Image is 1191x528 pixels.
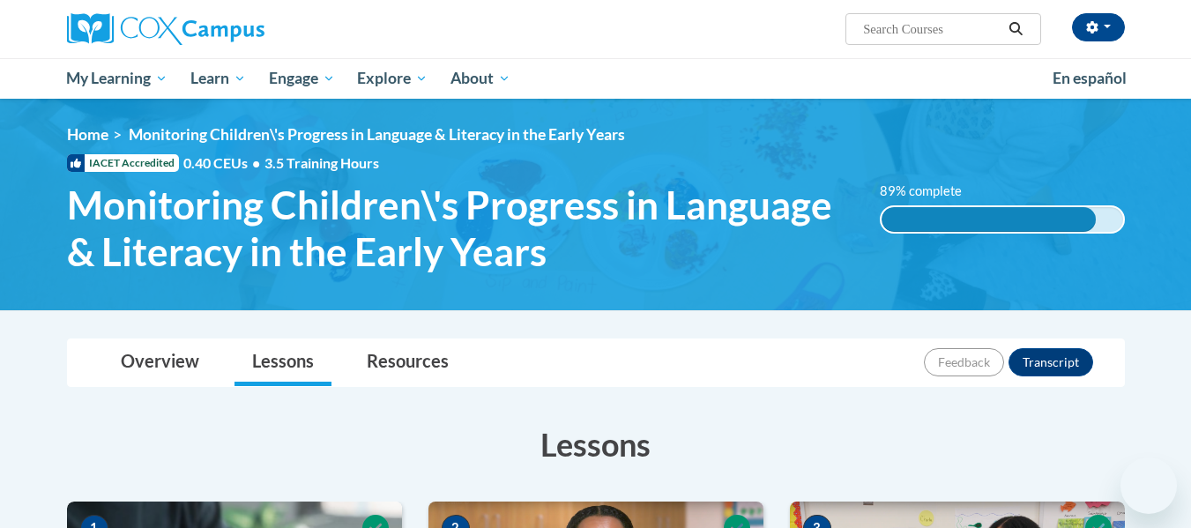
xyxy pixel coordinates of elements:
[1041,60,1138,97] a: En español
[439,58,522,99] a: About
[67,13,402,45] a: Cox Campus
[880,182,981,201] label: 89% complete
[103,339,217,386] a: Overview
[129,125,625,144] span: Monitoring Children\'s Progress in Language & Literacy in the Early Years
[264,154,379,171] span: 3.5 Training Hours
[234,339,331,386] a: Lessons
[924,348,1004,376] button: Feedback
[179,58,257,99] a: Learn
[190,68,246,89] span: Learn
[882,207,1096,232] div: 89% complete
[183,153,264,173] span: 0.40 CEUs
[67,182,854,275] span: Monitoring Children\'s Progress in Language & Literacy in the Early Years
[1053,69,1127,87] span: En español
[67,125,108,144] a: Home
[252,154,260,171] span: •
[861,19,1002,40] input: Search Courses
[346,58,439,99] a: Explore
[269,68,335,89] span: Engage
[56,58,180,99] a: My Learning
[450,68,510,89] span: About
[1009,348,1093,376] button: Transcript
[41,58,1151,99] div: Main menu
[67,154,179,172] span: IACET Accredited
[357,68,428,89] span: Explore
[1072,13,1125,41] button: Account Settings
[67,422,1125,466] h3: Lessons
[67,13,264,45] img: Cox Campus
[66,68,167,89] span: My Learning
[349,339,466,386] a: Resources
[1120,457,1177,514] iframe: Button to launch messaging window
[1002,19,1029,40] button: Search
[257,58,346,99] a: Engage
